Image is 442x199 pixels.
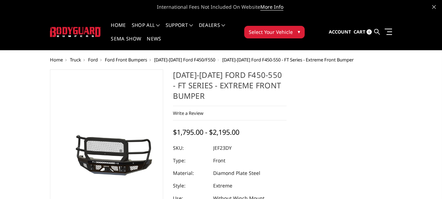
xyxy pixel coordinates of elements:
[132,23,160,36] a: shop all
[173,179,208,192] dt: Style:
[173,154,208,167] dt: Type:
[154,57,215,63] a: [DATE]-[DATE] Ford F450/F550
[249,28,293,36] span: Select Your Vehicle
[111,23,126,36] a: Home
[173,127,239,137] span: $1,795.00 - $2,195.00
[213,154,225,167] dd: Front
[298,28,300,35] span: ▾
[173,69,287,106] h1: [DATE]-[DATE] Ford F450-550 - FT Series - Extreme Front Bumper
[329,23,351,42] a: Account
[50,27,101,37] img: BODYGUARD BUMPERS
[213,142,232,154] dd: JEF23DY
[173,167,208,179] dt: Material:
[213,179,232,192] dd: Extreme
[111,36,141,50] a: SEMA Show
[52,131,161,182] img: 2023-2025 Ford F450-550 - FT Series - Extreme Front Bumper
[147,36,161,50] a: News
[244,26,305,38] button: Select Your Vehicle
[213,167,260,179] dd: Diamond Plate Steel
[354,29,365,35] span: Cart
[367,29,372,35] span: 0
[199,23,225,36] a: Dealers
[88,57,98,63] a: Ford
[105,57,147,63] a: Ford Front Bumpers
[70,57,81,63] a: Truck
[173,110,203,116] a: Write a Review
[166,23,193,36] a: Support
[260,3,283,10] a: More Info
[354,23,372,42] a: Cart 0
[50,57,63,63] a: Home
[173,142,208,154] dt: SKU:
[329,29,351,35] span: Account
[222,57,354,63] span: [DATE]-[DATE] Ford F450-550 - FT Series - Extreme Front Bumper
